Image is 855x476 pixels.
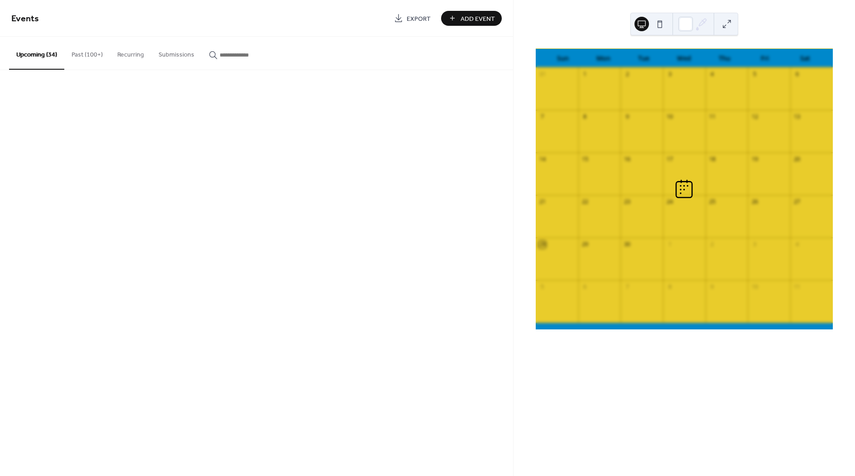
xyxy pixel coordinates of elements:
[666,198,674,206] div: 24
[624,198,631,206] div: 23
[751,156,759,163] div: 19
[751,113,759,121] div: 12
[538,71,546,78] div: 31
[708,198,716,206] div: 25
[581,71,589,78] div: 1
[793,198,801,206] div: 27
[538,156,546,163] div: 14
[581,198,589,206] div: 22
[538,241,546,248] div: 28
[387,11,437,26] a: Export
[666,283,674,291] div: 8
[11,10,39,28] span: Events
[151,37,202,69] button: Submissions
[624,71,631,78] div: 2
[581,283,589,291] div: 6
[538,198,546,206] div: 21
[624,283,631,291] div: 7
[581,113,589,121] div: 8
[664,49,704,67] div: Wed
[64,37,110,69] button: Past (100+)
[583,49,624,67] div: Mon
[666,113,674,121] div: 10
[751,241,759,248] div: 3
[407,14,431,24] span: Export
[708,156,716,163] div: 18
[441,11,502,26] button: Add Event
[785,49,826,67] div: Sat
[581,156,589,163] div: 15
[745,49,785,67] div: Fri
[538,283,546,291] div: 5
[624,49,664,67] div: Tue
[538,113,546,121] div: 7
[793,156,801,163] div: 20
[793,241,801,248] div: 4
[704,49,745,67] div: Thu
[793,71,801,78] div: 6
[110,37,151,69] button: Recurring
[708,71,716,78] div: 4
[751,198,759,206] div: 26
[793,283,801,291] div: 11
[666,156,674,163] div: 17
[751,71,759,78] div: 5
[624,156,631,163] div: 16
[624,241,631,248] div: 30
[708,283,716,291] div: 9
[461,14,495,24] span: Add Event
[666,71,674,78] div: 3
[708,113,716,121] div: 11
[543,49,583,67] div: Sun
[666,241,674,248] div: 1
[708,241,716,248] div: 2
[751,283,759,291] div: 10
[624,113,631,121] div: 9
[793,113,801,121] div: 13
[581,241,589,248] div: 29
[9,37,64,70] button: Upcoming (34)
